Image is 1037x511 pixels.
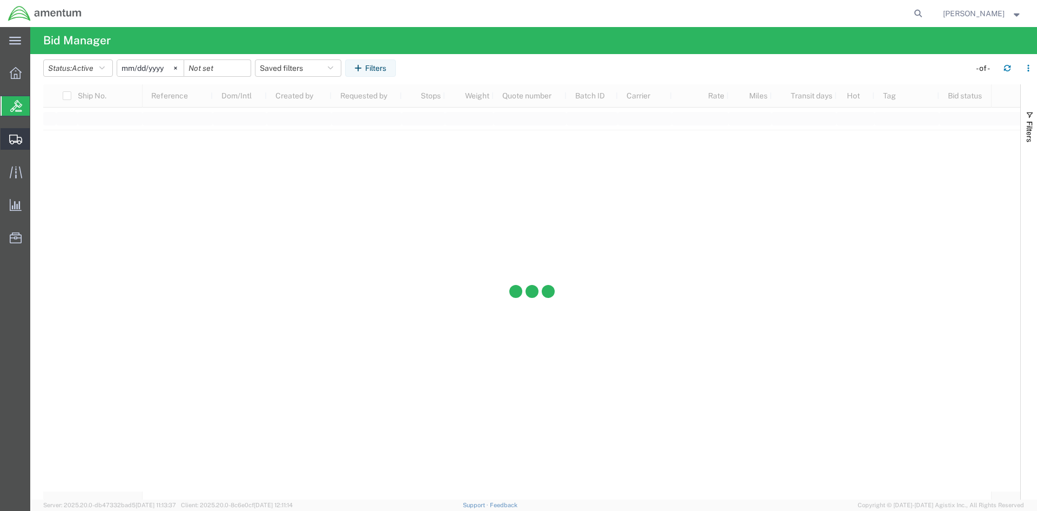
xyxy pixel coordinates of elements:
[255,59,341,77] button: Saved filters
[43,59,113,77] button: Status:Active
[8,5,82,22] img: logo
[943,8,1005,19] span: Erica Gatica
[117,60,184,76] input: Not set
[72,64,93,72] span: Active
[181,502,293,508] span: Client: 2025.20.0-8c6e0cf
[490,502,517,508] a: Feedback
[942,7,1022,20] button: [PERSON_NAME]
[184,60,251,76] input: Not set
[1025,121,1034,142] span: Filters
[43,502,176,508] span: Server: 2025.20.0-db47332bad5
[858,501,1024,510] span: Copyright © [DATE]-[DATE] Agistix Inc., All Rights Reserved
[463,502,490,508] a: Support
[976,63,995,74] div: - of -
[136,502,176,508] span: [DATE] 11:13:37
[345,59,396,77] button: Filters
[254,502,293,508] span: [DATE] 12:11:14
[43,27,111,54] h4: Bid Manager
